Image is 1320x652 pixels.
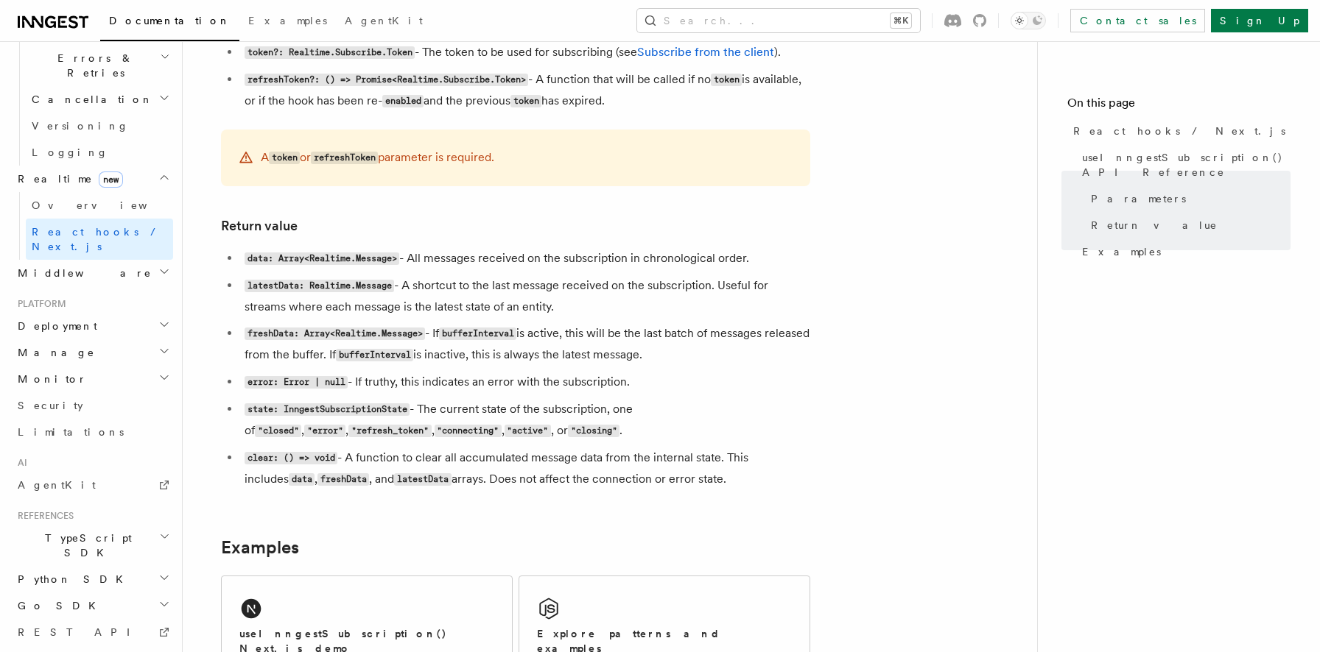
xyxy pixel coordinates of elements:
button: TypeScript SDK [12,525,173,566]
span: Middleware [12,266,152,280]
code: bufferInterval [439,327,516,340]
a: Parameters [1085,185,1291,212]
a: Overview [26,192,173,219]
span: Examples [1082,244,1161,259]
span: Deployment [12,319,97,333]
span: AI [12,457,27,469]
a: AgentKit [336,4,432,40]
a: Examples [239,4,336,40]
li: - A function that will be called if no is available, or if the hook has been re- and the previous... [240,69,810,112]
button: Errors & Retries [26,45,173,86]
li: - The current state of the subscription, one of , , , , , or . [240,399,810,442]
a: Security [12,392,173,419]
li: - A shortcut to the last message received on the subscription. Useful for streams where each mess... [240,275,810,317]
button: Cancellation [26,86,173,113]
span: Cancellation [26,92,153,107]
a: Limitations [12,419,173,445]
a: AgentKit [12,472,173,498]
span: AgentKit [18,479,96,491]
code: data [289,473,315,486]
span: Versioning [32,120,129,132]
code: token [269,152,300,164]
span: Documentation [109,15,231,26]
code: "connecting" [435,425,502,437]
code: state: InngestSubscriptionState [245,403,410,416]
a: Contact sales [1070,9,1205,32]
button: Realtimenew [12,166,173,192]
span: useInngestSubscription() API Reference [1082,150,1291,180]
a: Examples [1076,238,1291,265]
code: token [510,95,541,107]
code: refreshToken?: () => Promise<Realtime.Subscribe.Token> [245,74,528,86]
span: Return value [1091,218,1218,233]
span: AgentKit [345,15,423,26]
code: "closing" [568,425,619,437]
code: token [711,74,742,86]
a: Examples [221,537,299,558]
li: - A function to clear all accumulated message data from the internal state. This includes , , and... [240,447,810,490]
code: refreshToken [311,152,378,164]
span: Realtime [12,171,123,186]
a: REST API [12,619,173,645]
a: React hooks / Next.js [1067,118,1291,144]
span: Security [18,400,83,411]
span: TypeScript SDK [12,531,159,560]
a: React hooks / Next.js [26,219,173,260]
code: latestData: Realtime.Message [245,280,394,292]
span: Limitations [18,426,124,438]
code: latestData [394,473,451,486]
a: Sign Up [1211,9,1308,32]
a: Documentation [100,4,239,41]
span: React hooks / Next.js [1073,124,1285,138]
span: Errors & Retries [26,51,160,80]
code: data: Array<Realtime.Message> [245,252,399,265]
button: Monitor [12,366,173,392]
code: freshData [317,473,369,486]
span: Go SDK [12,598,105,613]
button: Go SDK [12,592,173,619]
span: Manage [12,345,95,360]
code: clear: () => void [245,452,337,464]
span: Platform [12,298,66,310]
code: token?: Realtime.Subscribe.Token [245,46,415,59]
button: Deployment [12,313,173,339]
span: References [12,510,74,522]
a: useInngestSubscription() API Reference [1076,144,1291,185]
a: Versioning [26,113,173,139]
h4: On this page [1067,94,1291,118]
code: error: Error | null [245,376,348,389]
span: Parameters [1091,191,1186,206]
li: - If is active, this will be the last batch of messages released from the buffer. If is inactive,... [240,323,810,366]
span: Logging [32,146,108,158]
a: Logging [26,139,173,166]
li: - The token to be used for subscribing (see ). [240,42,810,63]
code: "closed" [255,425,301,437]
a: Return value [1085,212,1291,238]
span: new [99,171,123,188]
span: Monitor [12,372,87,386]
button: Middleware [12,260,173,286]
button: Search...⌘K [637,9,920,32]
div: Realtimenew [12,192,173,260]
li: - If truthy, this indicates an error with the subscription. [240,372,810,393]
button: Toggle dark mode [1011,12,1046,29]
span: Examples [248,15,327,26]
span: REST API [18,626,143,638]
span: Overview [32,199,183,211]
span: React hooks / Next.js [32,226,162,252]
a: Subscribe from the client [637,45,774,59]
code: enabled [382,95,424,107]
button: Python SDK [12,566,173,592]
code: bufferInterval [336,349,413,361]
span: Python SDK [12,572,132,587]
kbd: ⌘K [891,13,911,28]
code: "error" [304,425,345,437]
button: Manage [12,339,173,366]
li: - All messages received on the subscription in chronological order. [240,248,810,269]
code: "refresh_token" [348,425,431,437]
p: A or parameter is required. [261,147,494,169]
code: freshData: Array<Realtime.Message> [245,327,425,340]
a: Return value [221,216,298,236]
code: "active" [505,425,551,437]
